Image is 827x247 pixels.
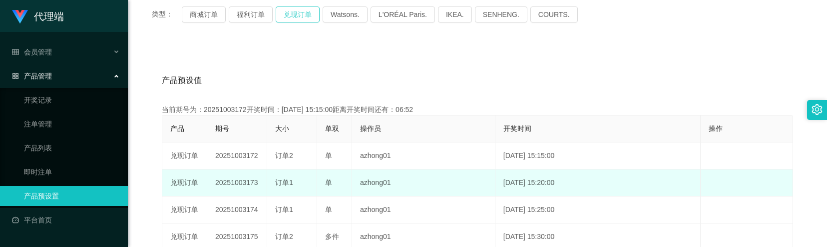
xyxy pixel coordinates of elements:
td: azhong01 [352,142,495,169]
span: 订单1 [275,205,293,213]
td: 兑现订单 [162,142,207,169]
span: 类型： [152,6,182,22]
i: 图标: table [12,48,19,55]
td: 20251003174 [207,196,267,223]
a: 即时注单 [24,162,120,182]
a: 产品列表 [24,138,120,158]
td: 20251003173 [207,169,267,196]
span: 单 [325,151,332,159]
span: 多件 [325,232,339,240]
a: 开奖记录 [24,90,120,110]
td: azhong01 [352,196,495,223]
a: 注单管理 [24,114,120,134]
span: 大小 [275,124,289,132]
span: 单双 [325,124,339,132]
a: 图标: dashboard平台首页 [12,210,120,230]
i: 图标: setting [812,104,823,115]
span: 产品 [170,124,184,132]
span: 期号 [215,124,229,132]
span: 订单1 [275,178,293,186]
td: 20251003172 [207,142,267,169]
td: 兑现订单 [162,169,207,196]
img: logo.9652507e.png [12,10,28,24]
td: [DATE] 15:25:00 [495,196,701,223]
i: 图标: appstore-o [12,72,19,79]
span: 开奖时间 [503,124,531,132]
td: [DATE] 15:20:00 [495,169,701,196]
span: 操作 [709,124,723,132]
button: 兑现订单 [276,6,320,22]
button: 福利订单 [229,6,273,22]
span: 会员管理 [12,48,52,56]
td: azhong01 [352,169,495,196]
span: 单 [325,205,332,213]
a: 代理端 [12,12,64,20]
button: 商城订单 [182,6,226,22]
button: COURTS. [530,6,578,22]
td: [DATE] 15:15:00 [495,142,701,169]
span: 产品预设值 [162,74,202,86]
span: 单 [325,178,332,186]
button: SENHENG. [475,6,527,22]
span: 操作员 [360,124,381,132]
button: IKEA. [438,6,472,22]
td: 兑现订单 [162,196,207,223]
button: L'ORÉAL Paris. [371,6,435,22]
span: 订单2 [275,232,293,240]
span: 订单2 [275,151,293,159]
button: Watsons. [323,6,368,22]
div: 当前期号为：20251003172开奖时间：[DATE] 15:15:00距离开奖时间还有：06:52 [162,104,793,115]
a: 产品预设置 [24,186,120,206]
span: 产品管理 [12,72,52,80]
h1: 代理端 [34,0,64,32]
